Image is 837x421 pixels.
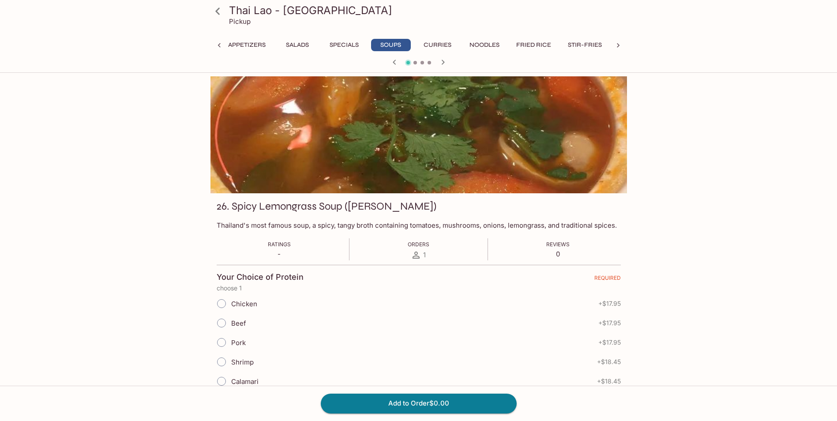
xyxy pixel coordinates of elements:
button: Stir-Fries [563,39,607,51]
button: Add to Order$0.00 [321,394,517,413]
button: Fried Rice [511,39,556,51]
p: Thailand's most famous soup, a spicy, tangy broth containing tomatoes, mushrooms, onions, lemongr... [217,221,621,229]
span: + $17.95 [598,320,621,327]
h3: Thai Lao - [GEOGRAPHIC_DATA] [229,4,623,17]
span: + $18.45 [597,358,621,365]
button: Appetizers [223,39,270,51]
span: Pork [231,338,246,347]
div: 26. Spicy Lemongrass Soup (Tom Yum) [210,76,627,193]
button: Specials [324,39,364,51]
button: Curries [418,39,458,51]
span: Reviews [546,241,570,248]
span: REQUIRED [594,274,621,285]
span: 1 [423,251,426,259]
button: Soups [371,39,411,51]
button: Salads [278,39,317,51]
p: choose 1 [217,285,621,292]
p: - [268,250,291,258]
span: Beef [231,319,246,327]
h4: Your Choice of Protein [217,272,304,282]
span: Ratings [268,241,291,248]
span: Orders [408,241,429,248]
span: Chicken [231,300,257,308]
p: Pickup [229,17,251,26]
h3: 26. Spicy Lemongrass Soup ([PERSON_NAME]) [217,199,436,213]
button: Noodles [465,39,504,51]
span: Calamari [231,377,259,386]
span: Shrimp [231,358,254,366]
span: + $17.95 [598,300,621,307]
span: + $18.45 [597,378,621,385]
span: + $17.95 [598,339,621,346]
p: 0 [546,250,570,258]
